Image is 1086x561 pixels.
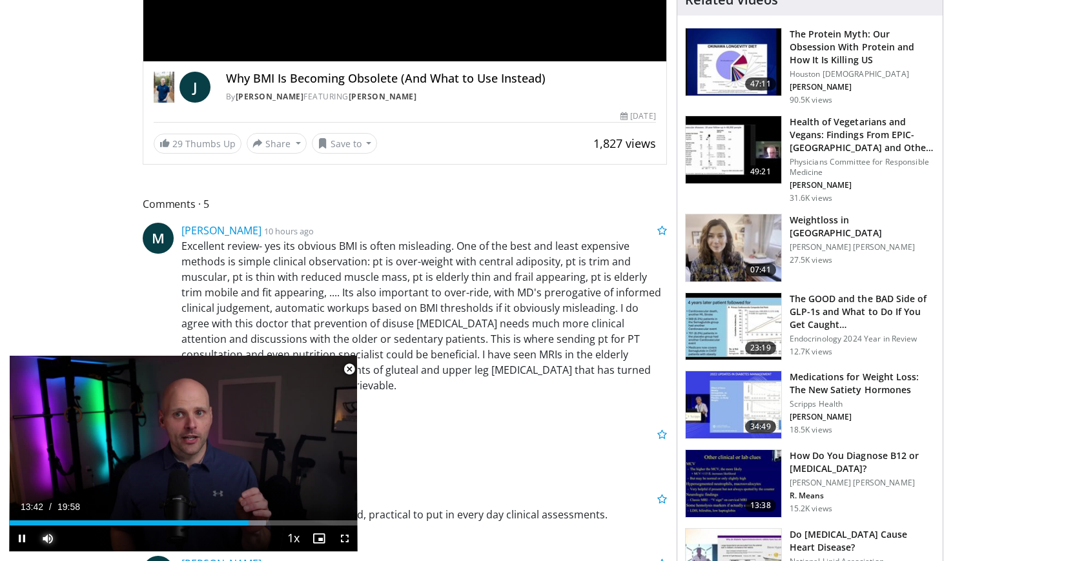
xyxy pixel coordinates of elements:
[143,196,667,212] span: Comments 5
[790,399,935,409] p: Scripps Health
[686,214,781,281] img: 9983fed1-7565-45be-8934-aef1103ce6e2.150x105_q85_crop-smart_upscale.jpg
[745,499,776,512] span: 13:38
[9,356,358,552] video-js: Video Player
[790,292,935,331] h3: The GOOD and the BAD Side of GLP-1s and What to Do If You Get Caught…
[312,133,378,154] button: Save to
[686,450,781,517] img: 172d2151-0bab-4046-8dbc-7c25e5ef1d9f.150x105_q85_crop-smart_upscale.jpg
[790,95,832,105] p: 90.5K views
[790,255,832,265] p: 27.5K views
[685,214,935,282] a: 07:41 Weightloss in [GEOGRAPHIC_DATA] [PERSON_NAME] [PERSON_NAME] 27.5K views
[686,28,781,96] img: b7b8b05e-5021-418b-a89a-60a270e7cf82.150x105_q85_crop-smart_upscale.jpg
[686,116,781,183] img: 606f2b51-b844-428b-aa21-8c0c72d5a896.150x105_q85_crop-smart_upscale.jpg
[57,502,80,512] span: 19:58
[49,502,52,512] span: /
[280,525,306,551] button: Playback Rate
[790,242,935,252] p: [PERSON_NAME] [PERSON_NAME]
[685,449,935,518] a: 13:38 How Do You Diagnose B12 or [MEDICAL_DATA]? [PERSON_NAME] [PERSON_NAME] R. Means 15.2K views
[790,425,832,435] p: 18.5K views
[154,72,174,103] img: Dr. Jordan Rennicke
[226,91,656,103] div: By FEATURING
[745,77,776,90] span: 47:11
[790,180,935,190] p: [PERSON_NAME]
[745,342,776,354] span: 23:19
[181,507,667,522] p: Very educational, easy to understand, practical to put in every day clinical assessments.
[349,91,417,102] a: [PERSON_NAME]
[264,225,314,237] small: 10 hours ago
[593,136,656,151] span: 1,827 views
[745,420,776,433] span: 34:49
[685,292,935,361] a: 23:19 The GOOD and the BAD Side of GLP-1s and What to Do If You Get Caught… Endocrinology 2024 Ye...
[35,525,61,551] button: Mute
[790,82,935,92] p: [PERSON_NAME]
[790,478,935,488] p: [PERSON_NAME] [PERSON_NAME]
[790,371,935,396] h3: Medications for Weight Loss: The New Satiety Hormones
[181,442,667,458] p: Transcript would be nice
[154,134,241,154] a: 29 Thumbs Up
[790,193,832,203] p: 31.6K views
[247,133,307,154] button: Share
[143,223,174,254] a: M
[790,28,935,66] h3: The Protein Myth: Our Obsession With Protein and How It Is Killing US
[790,347,832,357] p: 12.7K views
[685,28,935,105] a: 47:11 The Protein Myth: Our Obsession With Protein and How It Is Killing US Houston [DEMOGRAPHIC_...
[790,491,935,501] p: R. Means
[21,502,43,512] span: 13:42
[306,525,332,551] button: Enable picture-in-picture mode
[685,116,935,203] a: 49:21 Health of Vegetarians and Vegans: Findings From EPIC-[GEOGRAPHIC_DATA] and Othe… Physicians...
[790,449,935,475] h3: How Do You Diagnose B12 or [MEDICAL_DATA]?
[790,157,935,178] p: Physicians Committee for Responsible Medicine
[745,165,776,178] span: 49:21
[9,520,358,525] div: Progress Bar
[790,504,832,514] p: 15.2K views
[790,116,935,154] h3: Health of Vegetarians and Vegans: Findings From EPIC-[GEOGRAPHIC_DATA] and Othe…
[179,72,210,103] a: J
[181,238,667,393] p: Excellent review- yes its obvious BMI is often misleading. One of the best and least expensive me...
[620,110,655,122] div: [DATE]
[790,528,935,554] h3: Do [MEDICAL_DATA] Cause Heart Disease?
[790,334,935,344] p: Endocrinology 2024 Year in Review
[172,138,183,150] span: 29
[236,91,304,102] a: [PERSON_NAME]
[685,371,935,439] a: 34:49 Medications for Weight Loss: The New Satiety Hormones Scripps Health [PERSON_NAME] 18.5K views
[226,72,656,86] h4: Why BMI Is Becoming Obsolete (And What to Use Instead)
[332,525,358,551] button: Fullscreen
[686,371,781,438] img: 07e42906-ef03-456f-8d15-f2a77df6705a.150x105_q85_crop-smart_upscale.jpg
[745,263,776,276] span: 07:41
[790,412,935,422] p: [PERSON_NAME]
[686,293,781,360] img: 756cb5e3-da60-49d4-af2c-51c334342588.150x105_q85_crop-smart_upscale.jpg
[9,525,35,551] button: Pause
[336,356,362,383] button: Close
[790,69,935,79] p: Houston [DEMOGRAPHIC_DATA]
[181,223,261,238] a: [PERSON_NAME]
[790,214,935,240] h3: Weightloss in [GEOGRAPHIC_DATA]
